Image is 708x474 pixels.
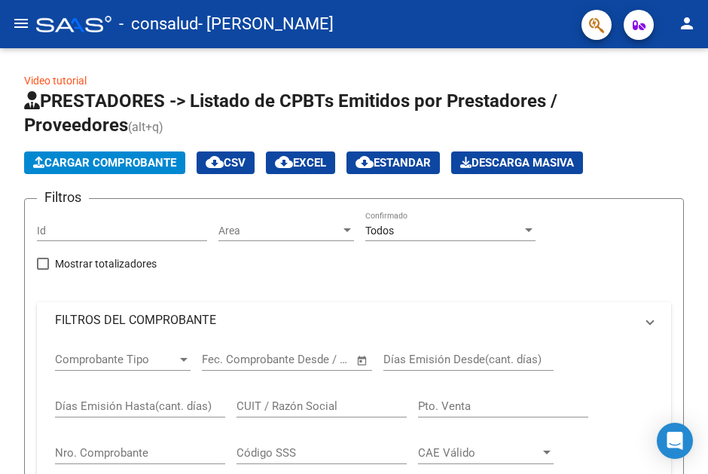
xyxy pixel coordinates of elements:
[24,75,87,87] a: Video tutorial
[37,302,671,338] mat-expansion-panel-header: FILTROS DEL COMPROBANTE
[678,14,696,32] mat-icon: person
[206,153,224,171] mat-icon: cloud_download
[451,151,583,174] app-download-masive: Descarga masiva de comprobantes (adjuntos)
[128,120,163,134] span: (alt+q)
[33,156,176,170] span: Cargar Comprobante
[37,187,89,208] h3: Filtros
[24,151,185,174] button: Cargar Comprobante
[356,156,431,170] span: Estandar
[206,156,246,170] span: CSV
[451,151,583,174] button: Descarga Masiva
[55,255,157,273] span: Mostrar totalizadores
[365,225,394,237] span: Todos
[198,8,334,41] span: - [PERSON_NAME]
[218,225,340,237] span: Area
[275,156,326,170] span: EXCEL
[24,90,557,136] span: PRESTADORES -> Listado de CPBTs Emitidos por Prestadores / Proveedores
[460,156,574,170] span: Descarga Masiva
[418,446,540,460] span: CAE Válido
[119,8,198,41] span: - consalud
[202,353,251,366] input: Start date
[346,151,440,174] button: Estandar
[55,353,177,366] span: Comprobante Tipo
[275,153,293,171] mat-icon: cloud_download
[12,14,30,32] mat-icon: menu
[197,151,255,174] button: CSV
[266,151,335,174] button: EXCEL
[356,153,374,171] mat-icon: cloud_download
[657,423,693,459] div: Open Intercom Messenger
[354,352,371,369] button: Open calendar
[264,353,337,366] input: End date
[55,312,635,329] mat-panel-title: FILTROS DEL COMPROBANTE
